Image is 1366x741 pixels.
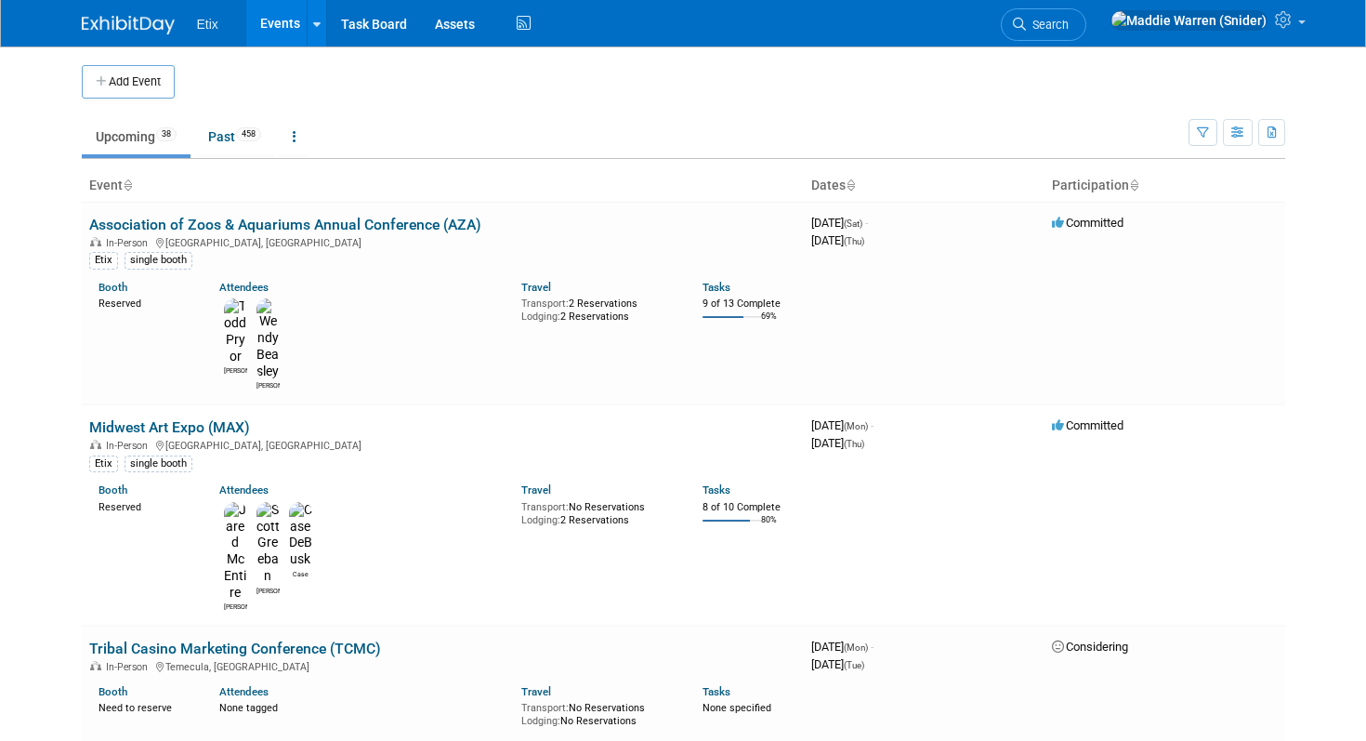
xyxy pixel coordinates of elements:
a: Attendees [219,483,269,496]
img: Jared McEntire [224,502,247,602]
img: In-Person Event [90,237,101,246]
span: [DATE] [811,216,868,230]
span: Lodging: [521,514,560,526]
span: (Mon) [844,642,868,653]
span: Committed [1052,216,1123,230]
div: 9 of 13 Complete [703,298,795,311]
div: Case DeBusk [289,568,312,579]
a: Travel [521,483,551,496]
img: ExhibitDay [82,16,175,34]
span: Transport: [521,702,569,714]
span: [DATE] [811,657,864,671]
img: Wendy Beasley [256,298,280,379]
div: [GEOGRAPHIC_DATA], [GEOGRAPHIC_DATA] [89,437,796,452]
button: Add Event [82,65,175,99]
span: Transport: [521,298,569,310]
div: single booth [125,252,192,269]
td: 80% [761,515,777,540]
span: Lodging: [521,311,560,323]
div: No Reservations 2 Reservations [521,497,675,526]
a: Sort by Start Date [846,178,855,192]
td: 69% [761,311,777,337]
img: In-Person Event [90,661,101,670]
a: Attendees [219,281,269,294]
div: Temecula, [GEOGRAPHIC_DATA] [89,658,796,673]
a: Travel [521,685,551,698]
span: [DATE] [811,640,873,654]
a: Tribal Casino Marketing Conference (TCMC) [89,640,381,657]
span: - [871,418,873,432]
a: Booth [99,281,127,294]
div: Reserved [99,497,191,514]
th: Participation [1044,170,1285,202]
span: In-Person [106,237,153,249]
span: (Tue) [844,660,864,670]
img: In-Person Event [90,440,101,449]
div: Need to reserve [99,698,191,715]
div: None tagged [219,698,507,715]
span: [DATE] [811,436,864,450]
span: [DATE] [811,418,873,432]
span: 458 [236,127,261,141]
a: Tasks [703,483,730,496]
a: Tasks [703,685,730,698]
div: No Reservations No Reservations [521,698,675,727]
img: Todd Pryor [224,298,247,364]
div: Scott Greeban [256,585,280,596]
th: Dates [804,170,1044,202]
a: Sort by Event Name [123,178,132,192]
span: (Mon) [844,421,868,431]
a: Association of Zoos & Aquariums Annual Conference (AZA) [89,216,481,233]
a: Tasks [703,281,730,294]
span: (Thu) [844,236,864,246]
div: Wendy Beasley [256,379,280,390]
span: Search [1026,18,1069,32]
div: Etix [89,252,118,269]
span: Etix [197,17,218,32]
span: None specified [703,702,771,714]
span: In-Person [106,661,153,673]
a: Midwest Art Expo (MAX) [89,418,250,436]
a: Past458 [194,119,275,154]
div: 8 of 10 Complete [703,501,795,514]
div: Jared McEntire [224,601,247,612]
a: Booth [99,685,127,698]
span: Transport: [521,501,569,513]
a: Attendees [219,685,269,698]
span: - [871,640,873,654]
span: (Thu) [844,439,864,449]
div: single booth [125,456,192,472]
a: Search [1001,8,1086,41]
div: Reserved [99,294,191,311]
span: Committed [1052,418,1123,432]
img: Maddie Warren (Snider) [1110,10,1267,31]
span: 38 [156,127,177,141]
a: Sort by Participation Type [1129,178,1138,192]
span: In-Person [106,440,153,452]
th: Event [82,170,804,202]
a: Travel [521,281,551,294]
img: Case DeBusk [289,502,312,568]
a: Upcoming38 [82,119,190,154]
div: Todd Pryor [224,364,247,376]
img: Scott Greeban [256,502,280,585]
div: Etix [89,456,118,472]
span: (Sat) [844,218,862,229]
div: [GEOGRAPHIC_DATA], [GEOGRAPHIC_DATA] [89,234,796,249]
div: 2 Reservations 2 Reservations [521,294,675,323]
span: [DATE] [811,233,864,247]
span: - [865,216,868,230]
span: Lodging: [521,715,560,727]
span: Considering [1052,640,1128,654]
a: Booth [99,483,127,496]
